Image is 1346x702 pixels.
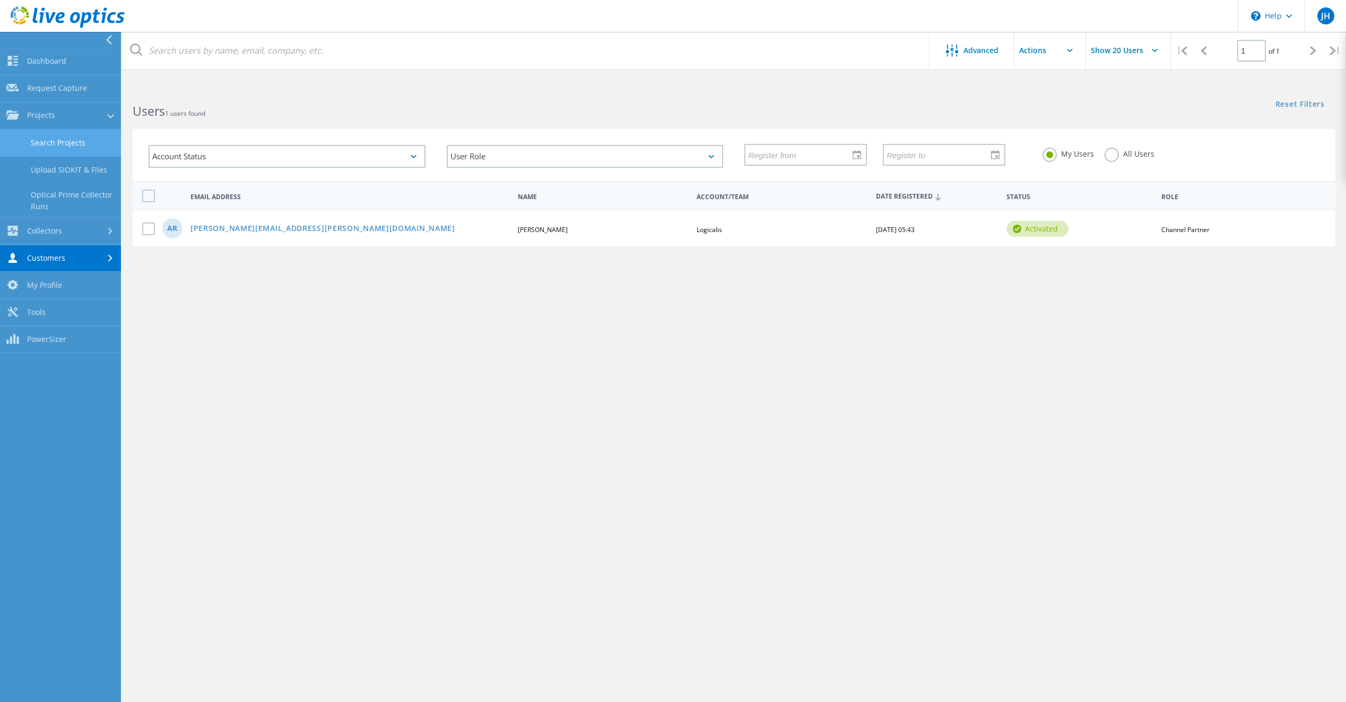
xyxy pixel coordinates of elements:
[1321,12,1330,20] span: JH
[167,225,177,232] span: AR
[1275,100,1325,109] a: Reset Filters
[122,32,930,69] input: Search users by name, email, company, etc.
[1105,148,1154,158] label: All Users
[745,144,858,165] input: Register from
[447,145,724,168] div: User Role
[518,225,568,234] span: [PERSON_NAME]
[133,102,165,119] b: Users
[190,225,455,234] a: [PERSON_NAME][EMAIL_ADDRESS][PERSON_NAME][DOMAIN_NAME]
[1171,32,1193,70] div: |
[149,145,425,168] div: Account Status
[876,193,997,200] span: Date Registered
[518,194,688,200] span: Name
[1006,194,1152,200] span: Status
[1161,225,1210,234] span: Channel Partner
[963,47,998,54] span: Advanced
[1043,148,1094,158] label: My Users
[1324,32,1346,70] div: |
[697,194,866,200] span: Account/Team
[1006,221,1069,237] div: activated
[1251,11,1261,21] svg: \n
[1269,47,1280,56] span: of 1
[190,194,509,200] span: Email Address
[697,225,722,234] span: Logicalis
[876,225,915,234] span: [DATE] 05:43
[1161,194,1319,200] span: Role
[884,144,997,165] input: Register to
[11,22,125,30] a: Live Optics Dashboard
[165,109,205,118] span: 1 users found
